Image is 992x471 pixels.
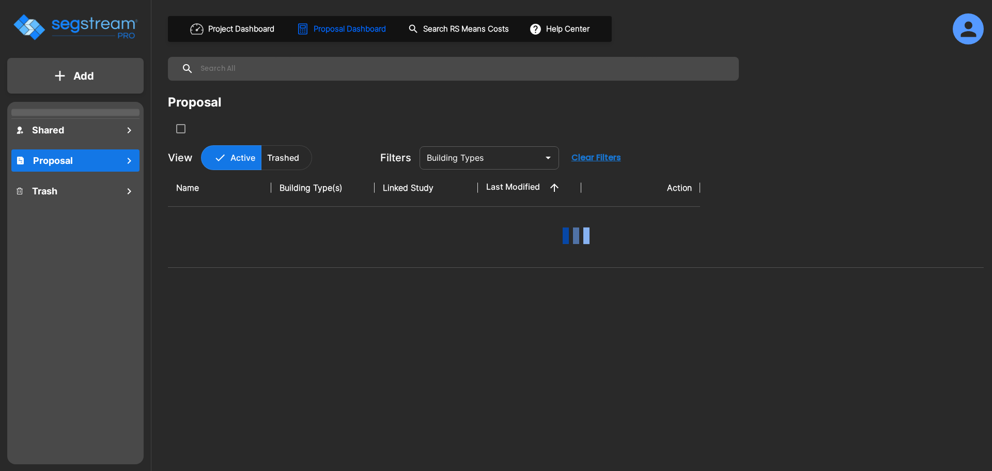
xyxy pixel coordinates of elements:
p: Trashed [267,151,299,164]
h1: Proposal [33,154,73,168]
h1: Shared [32,123,64,137]
button: Add [7,61,144,91]
p: Add [73,68,94,84]
button: Proposal Dashboard [292,18,392,40]
th: Last Modified [478,169,581,207]
p: Active [230,151,255,164]
button: Search RS Means Costs [404,19,515,39]
p: View [168,150,193,165]
p: Filters [380,150,411,165]
button: Clear Filters [567,147,625,168]
th: Action [581,169,700,207]
button: SelectAll [171,118,191,139]
th: Building Type(s) [271,169,375,207]
div: Platform [201,145,312,170]
button: Project Dashboard [186,18,280,40]
h1: Proposal Dashboard [314,23,386,35]
button: Trashed [261,145,312,170]
th: Linked Study [375,169,478,207]
img: Logo [12,12,138,42]
input: Building Types [423,150,539,165]
button: Open [541,150,555,165]
button: Help Center [527,19,594,39]
button: Active [201,145,261,170]
div: Proposal [168,93,222,112]
input: Search All [194,57,734,81]
h1: Project Dashboard [208,23,274,35]
h1: Search RS Means Costs [423,23,509,35]
img: Loading [555,215,597,256]
h1: Trash [32,184,57,198]
div: Name [176,181,263,194]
